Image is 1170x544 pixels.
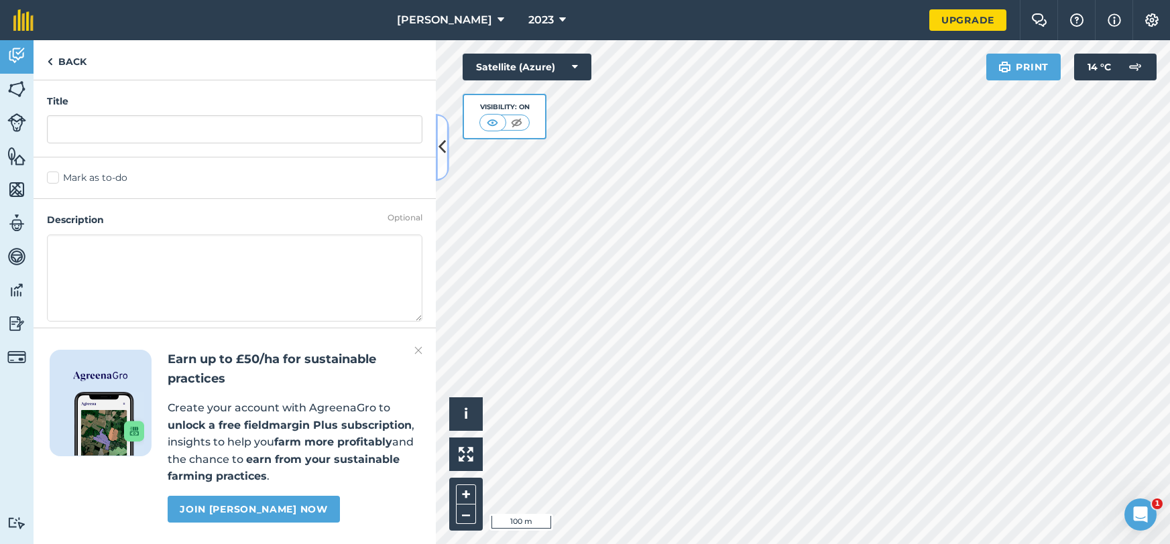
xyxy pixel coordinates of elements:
[7,79,26,99] img: svg+xml;base64,PHN2ZyB4bWxucz0iaHR0cDovL3d3dy53My5vcmcvMjAwMC9zdmciIHdpZHRoPSI1NiIgaGVpZ2h0PSI2MC...
[7,113,26,132] img: svg+xml;base64,PD94bWwgdmVyc2lvbj0iMS4wIiBlbmNvZGluZz0idXRmLTgiPz4KPCEtLSBHZW5lcmF0b3I6IEFkb2JlIE...
[459,447,473,462] img: Four arrows, one pointing top left, one top right, one bottom right and the last bottom left
[7,280,26,300] img: svg+xml;base64,PD94bWwgdmVyc2lvbj0iMS4wIiBlbmNvZGluZz0idXRmLTgiPz4KPCEtLSBHZW5lcmF0b3I6IEFkb2JlIE...
[168,453,400,483] strong: earn from your sustainable farming practices
[7,314,26,334] img: svg+xml;base64,PD94bWwgdmVyc2lvbj0iMS4wIiBlbmNvZGluZz0idXRmLTgiPz4KPCEtLSBHZW5lcmF0b3I6IEFkb2JlIE...
[7,46,26,66] img: svg+xml;base64,PD94bWwgdmVyc2lvbj0iMS4wIiBlbmNvZGluZz0idXRmLTgiPz4KPCEtLSBHZW5lcmF0b3I6IEFkb2JlIE...
[13,9,34,31] img: fieldmargin Logo
[464,405,468,422] span: i
[34,40,100,80] a: Back
[74,392,144,456] img: Screenshot of the Gro app
[456,484,476,504] button: +
[388,212,422,223] div: Optional
[1122,54,1149,80] img: svg+xml;base64,PD94bWwgdmVyc2lvbj0iMS4wIiBlbmNvZGluZz0idXRmLTgiPz4KPCEtLSBHZW5lcmF0b3I6IEFkb2JlIE...
[1031,13,1047,27] img: Two speech bubbles overlapping with the left bubble in the forefront
[1144,13,1160,27] img: A cog icon
[168,350,420,389] h2: Earn up to £50/ha for sustainable practices
[508,116,525,129] img: svg+xml;base64,PHN2ZyB4bWxucz0iaHR0cDovL3d3dy53My5vcmcvMjAwMC9zdmciIHdpZHRoPSI1MCIgaGVpZ2h0PSI0MC...
[456,504,476,524] button: –
[168,496,339,523] a: Join [PERSON_NAME] now
[7,348,26,366] img: svg+xml;base64,PD94bWwgdmVyc2lvbj0iMS4wIiBlbmNvZGluZz0idXRmLTgiPz4KPCEtLSBHZW5lcmF0b3I6IEFkb2JlIE...
[274,435,392,448] strong: farm more profitably
[484,116,501,129] img: svg+xml;base64,PHN2ZyB4bWxucz0iaHR0cDovL3d3dy53My5vcmcvMjAwMC9zdmciIHdpZHRoPSI1MCIgaGVpZ2h0PSI0MC...
[1069,13,1085,27] img: A question mark icon
[986,54,1061,80] button: Print
[47,54,53,70] img: svg+xml;base64,PHN2ZyB4bWxucz0iaHR0cDovL3d3dy53My5vcmcvMjAwMC9zdmciIHdpZHRoPSI5IiBoZWlnaHQ9IjI0Ii...
[1152,498,1163,509] span: 1
[998,59,1011,75] img: svg+xml;base64,PHN2ZyB4bWxucz0iaHR0cDovL3d3dy53My5vcmcvMjAwMC9zdmciIHdpZHRoPSIxOSIgaGVpZ2h0PSIyNC...
[929,9,1006,31] a: Upgrade
[47,212,422,227] h4: Description
[7,247,26,267] img: svg+xml;base64,PD94bWwgdmVyc2lvbj0iMS4wIiBlbmNvZGluZz0idXRmLTgiPz4KPCEtLSBHZW5lcmF0b3I6IEFkb2JlIE...
[1108,12,1121,28] img: svg+xml;base64,PHN2ZyB4bWxucz0iaHR0cDovL3d3dy53My5vcmcvMjAwMC9zdmciIHdpZHRoPSIxNyIgaGVpZ2h0PSIxNy...
[7,146,26,166] img: svg+xml;base64,PHN2ZyB4bWxucz0iaHR0cDovL3d3dy53My5vcmcvMjAwMC9zdmciIHdpZHRoPSI1NiIgaGVpZ2h0PSI2MC...
[1088,54,1111,80] span: 14 ° C
[7,213,26,233] img: svg+xml;base64,PD94bWwgdmVyc2lvbj0iMS4wIiBlbmNvZGluZz0idXRmLTgiPz4KPCEtLSBHZW5lcmF0b3I6IEFkb2JlIE...
[47,171,422,185] label: Mark as to-do
[7,517,26,529] img: svg+xml;base64,PD94bWwgdmVyc2lvbj0iMS4wIiBlbmNvZGluZz0idXRmLTgiPz4KPCEtLSBHZW5lcmF0b3I6IEFkb2JlIE...
[528,12,554,28] span: 2023
[463,54,591,80] button: Satellite (Azure)
[47,94,422,109] h4: Title
[1124,498,1157,531] iframe: Intercom live chat
[449,397,483,431] button: i
[168,419,412,431] strong: unlock a free fieldmargin Plus subscription
[1074,54,1157,80] button: 14 °C
[7,180,26,200] img: svg+xml;base64,PHN2ZyB4bWxucz0iaHR0cDovL3d3dy53My5vcmcvMjAwMC9zdmciIHdpZHRoPSI1NiIgaGVpZ2h0PSI2MC...
[414,342,422,358] img: svg+xml;base64,PHN2ZyB4bWxucz0iaHR0cDovL3d3dy53My5vcmcvMjAwMC9zdmciIHdpZHRoPSIyMiIgaGVpZ2h0PSIzMC...
[479,102,530,113] div: Visibility: On
[397,12,492,28] span: [PERSON_NAME]
[168,399,420,485] p: Create your account with AgreenaGro to , insights to help you and the chance to .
